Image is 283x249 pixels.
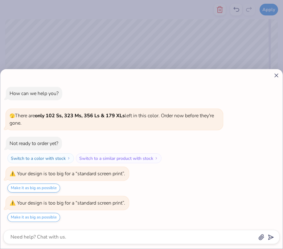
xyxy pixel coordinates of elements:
span: 🫣 [10,113,15,119]
strong: only 102 Ss, 323 Ms, 356 Ls & 179 XLs [35,112,125,119]
div: How can we help you? [10,90,59,97]
button: Make it as big as possible [7,184,60,193]
div: Not ready to order yet? [10,140,58,147]
img: Switch to a color with stock [67,156,71,160]
div: Your design is too big for a “standard screen print”. [17,170,125,177]
div: Your design is too big for a “standard screen print”. [17,200,125,206]
img: Switch to a similar product with stock [154,156,158,160]
span: There are left in this color. Order now before they're gone. [10,112,214,127]
button: Switch to a color with stock [7,153,74,163]
button: Switch to a similar product with stock [76,153,162,163]
button: Make it as big as possible [7,213,60,222]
